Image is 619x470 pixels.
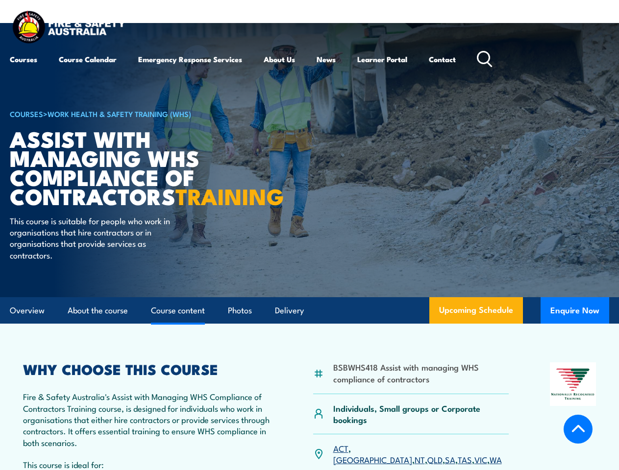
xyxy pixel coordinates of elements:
h1: Assist with Managing WHS Compliance of Contractors [10,129,252,206]
a: News [317,47,336,71]
a: Contact [429,47,456,71]
a: TAS [458,453,472,465]
li: BSBWHS418 Assist with managing WHS compliance of contractors [333,361,509,384]
a: COURSES [10,108,43,119]
a: NT [415,453,425,465]
p: , , , , , , , [333,443,509,466]
a: Courses [10,47,37,71]
a: Overview [10,298,45,324]
a: ACT [333,442,348,454]
a: Emergency Response Services [138,47,242,71]
a: Delivery [275,298,304,324]
h2: WHY CHOOSE THIS COURSE [23,362,272,375]
a: QLD [427,453,443,465]
p: This course is ideal for: [23,459,272,470]
a: Course content [151,298,205,324]
a: Course Calendar [59,47,117,71]
a: Photos [228,298,252,324]
h6: > [10,108,252,119]
p: This course is suitable for people who work in organisations that hire contractors or in organisa... [10,215,189,261]
a: Upcoming Schedule [429,297,523,324]
a: [GEOGRAPHIC_DATA] [333,453,412,465]
a: SA [445,453,455,465]
img: Nationally Recognised Training logo. [550,362,596,406]
a: VIC [474,453,487,465]
button: Enquire Now [541,297,609,324]
a: About Us [264,47,295,71]
p: Individuals, Small groups or Corporate bookings [333,402,509,425]
a: Work Health & Safety Training (WHS) [48,108,191,119]
strong: TRAINING [175,179,284,212]
a: WA [490,453,502,465]
p: Fire & Safety Australia's Assist with Managing WHS Compliance of Contractors Training course, is ... [23,391,272,448]
a: About the course [68,298,128,324]
a: Learner Portal [357,47,407,71]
